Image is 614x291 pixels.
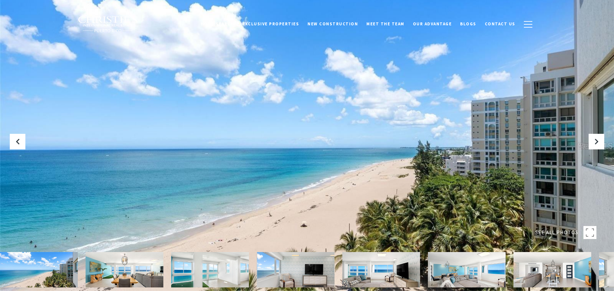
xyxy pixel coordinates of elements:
a: Meet the Team [362,18,409,30]
span: New Construction [307,21,358,27]
img: 51 KING'S COURT 10 A [342,252,420,287]
img: 51 KING'S COURT 10 A [86,252,163,287]
span: Our Advantage [413,21,452,27]
a: Home Search [197,18,239,30]
span: Exclusive Properties [242,21,299,27]
a: Exclusive Properties [238,18,303,30]
img: Christie's International Real Estate black text logo [78,16,138,33]
img: 51 KING'S COURT 10 A [257,252,334,287]
a: New Construction [303,18,362,30]
img: 51 KING'S COURT 10 A [428,252,506,287]
img: 51 KING'S COURT 10 A [171,252,249,287]
span: Contact Us [485,21,515,27]
a: Our Advantage [409,18,456,30]
a: Blogs [456,18,481,30]
img: 51 KING'S COURT 10 A [513,252,591,287]
span: SEE ALL PHOTOS [535,228,578,237]
span: Blogs [460,21,476,27]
